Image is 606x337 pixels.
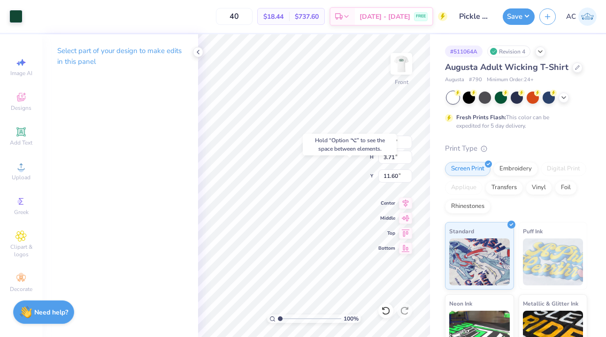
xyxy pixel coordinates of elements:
span: Minimum Order: 24 + [487,76,534,84]
span: [DATE] - [DATE] [360,12,410,22]
div: # 511064A [445,46,483,57]
div: Foil [555,181,577,195]
div: Print Type [445,143,587,154]
span: 100 % [344,314,359,323]
span: FREE [416,13,426,20]
p: Select part of your design to make edits in this panel [57,46,183,67]
div: Front [395,78,408,86]
span: Neon Ink [449,299,472,308]
div: Embroidery [493,162,538,176]
strong: Fresh Prints Flash: [456,114,506,121]
div: Revision 4 [487,46,530,57]
span: AC [566,11,576,22]
span: Metallic & Glitter Ink [523,299,578,308]
span: $737.60 [295,12,319,22]
div: Transfers [485,181,523,195]
span: Center [378,200,395,207]
span: Top [378,230,395,237]
div: Screen Print [445,162,491,176]
button: Save [503,8,535,25]
img: Puff Ink [523,238,583,285]
span: Clipart & logos [5,243,38,258]
div: Rhinestones [445,199,491,214]
div: Applique [445,181,483,195]
span: Greek [14,208,29,216]
div: Vinyl [526,181,552,195]
span: Image AI [10,69,32,77]
span: $18.44 [263,12,284,22]
div: This color can be expedited for 5 day delivery. [456,113,572,130]
img: Ashleigh Chapin [578,8,597,26]
span: Augusta [445,76,464,84]
img: Front [392,54,411,73]
span: Augusta Adult Wicking T-Shirt [445,61,568,73]
div: Digital Print [541,162,586,176]
span: Puff Ink [523,226,543,236]
input: – – [216,8,253,25]
span: Add Text [10,139,32,146]
a: AC [566,8,597,26]
strong: Need help? [34,308,68,317]
span: Decorate [10,285,32,293]
span: Designs [11,104,31,112]
span: Middle [378,215,395,222]
img: Standard [449,238,510,285]
span: # 790 [469,76,482,84]
input: Untitled Design [452,7,498,26]
span: Upload [12,174,31,181]
span: Bottom [378,245,395,252]
div: Hold “Option ⌥” to see the space between elements. [303,134,397,155]
span: Standard [449,226,474,236]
